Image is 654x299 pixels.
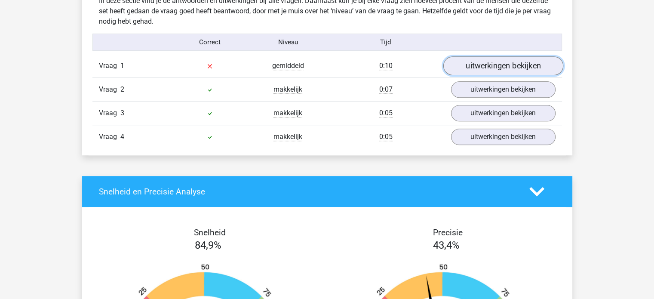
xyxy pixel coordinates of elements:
span: Vraag [99,108,120,118]
span: 43,4% [433,239,460,251]
a: uitwerkingen bekijken [451,105,556,121]
span: 0:07 [379,85,393,94]
span: Vraag [99,132,120,142]
div: Niveau [249,37,327,47]
span: Vraag [99,61,120,71]
h4: Precisie [337,228,559,237]
div: Correct [171,37,249,47]
span: 4 [120,133,124,141]
a: uitwerkingen bekijken [451,129,556,145]
a: uitwerkingen bekijken [451,81,556,98]
span: 1 [120,62,124,70]
span: Vraag [99,84,120,95]
a: uitwerkingen bekijken [443,57,563,76]
span: 0:05 [379,133,393,141]
span: 3 [120,109,124,117]
span: 0:05 [379,109,393,117]
span: makkelijk [273,133,302,141]
span: 84,9% [195,239,221,251]
h4: Snelheid [99,228,321,237]
span: makkelijk [273,85,302,94]
span: 0:10 [379,62,393,70]
span: makkelijk [273,109,302,117]
h4: Snelheid en Precisie Analyse [99,187,516,197]
span: 2 [120,85,124,93]
span: gemiddeld [272,62,304,70]
div: Tijd [327,37,444,47]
